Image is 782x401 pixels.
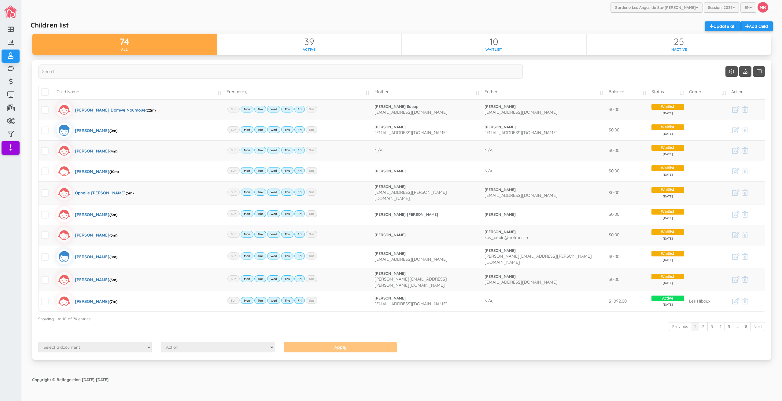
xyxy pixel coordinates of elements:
[651,209,684,215] span: Waitlist
[267,252,280,259] label: Wed
[587,37,771,47] div: 25
[306,252,317,259] label: Sat
[38,314,765,322] div: Showing 1 to 10 of 74 entries
[374,251,480,256] a: [PERSON_NAME]
[267,189,280,195] label: Wed
[126,191,134,195] span: (5m)
[281,252,293,259] label: Thu
[374,124,480,130] a: [PERSON_NAME]
[267,126,280,133] label: Wed
[691,322,699,331] a: 1
[109,212,117,217] span: (5m)
[57,249,117,264] a: [PERSON_NAME](8m)
[75,249,117,264] div: [PERSON_NAME]
[32,377,109,382] strong: Copyright © Bellegestion [DATE]-[DATE]
[374,104,480,109] a: [PERSON_NAME] Sduop
[294,147,305,153] label: Fri
[217,47,402,52] div: Active
[306,147,317,153] label: Sat
[402,47,586,52] div: Waitlist
[57,294,72,309] img: girlicon.svg
[227,147,240,153] label: Sun
[267,167,280,174] label: Wed
[241,167,253,174] label: Mon
[281,106,293,112] label: Thu
[254,126,266,133] label: Tue
[651,132,684,136] span: [DATE]
[281,231,293,237] label: Thu
[281,167,293,174] label: Thu
[75,164,119,179] div: [PERSON_NAME]
[485,124,604,130] a: [PERSON_NAME]
[217,37,402,47] div: 39
[372,140,482,161] td: N/A
[482,85,606,99] td: Father: activate to sort column ascending
[485,248,604,253] a: [PERSON_NAME]
[374,189,447,201] span: [EMAIL_ADDRESS][PERSON_NAME][DOMAIN_NAME]
[281,147,293,153] label: Thu
[374,296,480,301] a: [PERSON_NAME]
[733,322,742,331] a: …
[756,377,776,395] iframe: chat widget
[241,297,253,304] label: Mon
[485,130,558,135] span: [EMAIL_ADDRESS][DOMAIN_NAME]
[75,227,117,243] div: [PERSON_NAME]
[374,256,448,262] span: [EMAIL_ADDRESS][DOMAIN_NAME]
[241,252,253,259] label: Mon
[294,297,305,304] label: Fri
[306,126,317,133] label: Sat
[227,126,240,133] label: Sun
[241,231,253,237] label: Mon
[606,140,649,161] td: $0.00
[485,235,528,240] span: xav_pepin@hotmail.fe
[267,147,280,153] label: Wed
[374,130,448,135] span: [EMAIL_ADDRESS][DOMAIN_NAME]
[306,167,317,174] label: Sat
[75,102,156,117] div: [PERSON_NAME] Domwe Noumoue
[57,207,72,222] img: girlicon.svg
[54,85,224,99] td: Child Name: activate to sort column ascending
[241,275,253,282] label: Mon
[485,193,558,198] span: [EMAIL_ADDRESS][DOMAIN_NAME]
[57,185,72,200] img: girlicon.svg
[374,276,447,288] span: [PERSON_NAME][EMAIL_ADDRESS][PERSON_NAME][DOMAIN_NAME]
[374,212,480,217] a: [PERSON_NAME] [PERSON_NAME]
[485,104,604,109] a: [PERSON_NAME]
[227,252,240,259] label: Sun
[241,210,253,217] label: Mon
[57,294,117,309] a: [PERSON_NAME](7m)
[109,169,119,174] span: (10m)
[57,227,72,243] img: girlicon.svg
[57,164,72,179] img: girlicon.svg
[651,274,684,280] span: Waitlist
[651,281,684,285] span: [DATE]
[651,104,684,110] span: Waitlist
[75,143,117,158] div: [PERSON_NAME]
[241,147,253,153] label: Mon
[38,64,523,79] input: Search...
[57,272,117,287] a: [PERSON_NAME](5m)
[651,145,684,151] span: Waitlist
[57,102,156,117] a: [PERSON_NAME] Domwe Noumoue(22m)
[75,207,117,222] div: [PERSON_NAME]
[281,275,293,282] label: Thu
[109,278,117,282] span: (5m)
[254,297,266,304] label: Tue
[374,109,448,115] span: [EMAIL_ADDRESS][DOMAIN_NAME]
[606,245,649,268] td: $0.00
[227,275,240,282] label: Sun
[267,210,280,217] label: Wed
[75,185,134,200] div: Ophelie [PERSON_NAME]
[651,152,684,156] span: [DATE]
[227,106,240,112] label: Sun
[241,126,253,133] label: Mon
[254,106,266,112] label: Tue
[254,189,266,195] label: Tue
[651,229,684,235] span: Waitlist
[740,21,773,31] a: Add child
[485,253,592,265] span: [PERSON_NAME][EMAIL_ADDRESS][PERSON_NAME][DOMAIN_NAME]
[57,143,117,158] a: [PERSON_NAME](4m)
[306,106,317,112] label: Sat
[485,229,604,235] a: [PERSON_NAME]
[254,210,266,217] label: Tue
